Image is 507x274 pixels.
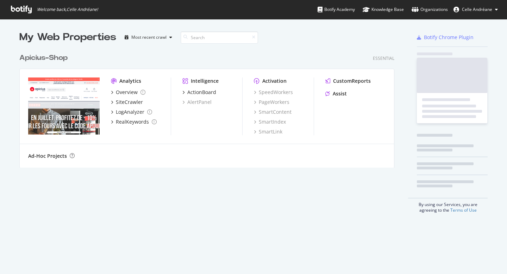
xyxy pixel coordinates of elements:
a: SmartContent [254,108,292,116]
div: Analytics [119,77,141,85]
div: Botify Chrome Plugin [424,34,474,41]
button: Most recent crawl [122,32,175,43]
a: AlertPanel [182,99,212,106]
div: Essential [373,55,394,61]
a: CustomReports [325,77,371,85]
div: grid [19,44,400,168]
a: Apicius-Shop [19,53,70,63]
div: ActionBoard [187,89,216,96]
span: Celle Andréane [462,6,492,12]
a: Assist [325,90,347,97]
div: Apicius-Shop [19,53,68,63]
img: apicius-shop.com [28,77,100,135]
button: Celle Andréane [448,4,503,15]
input: Search [181,31,258,44]
div: Intelligence [191,77,219,85]
a: LogAnalyzer [111,108,152,116]
div: Most recent crawl [131,35,167,39]
div: Activation [262,77,287,85]
a: Terms of Use [450,207,477,213]
a: RealKeywords [111,118,157,125]
div: Ad-Hoc Projects [28,152,67,160]
div: SiteCrawler [116,99,143,106]
a: Overview [111,89,145,96]
span: Welcome back, Celle Andréane ! [37,7,98,12]
div: RealKeywords [116,118,149,125]
a: Botify Chrome Plugin [417,34,474,41]
div: My Web Properties [19,30,116,44]
div: Organizations [412,6,448,13]
div: By using our Services, you are agreeing to the [408,198,488,213]
a: SiteCrawler [111,99,143,106]
div: Overview [116,89,138,96]
a: SmartIndex [254,118,286,125]
div: Knowledge Base [363,6,404,13]
a: ActionBoard [182,89,216,96]
a: PageWorkers [254,99,289,106]
div: LogAnalyzer [116,108,144,116]
div: Botify Academy [318,6,355,13]
div: CustomReports [333,77,371,85]
a: SpeedWorkers [254,89,293,96]
div: Assist [333,90,347,97]
a: SmartLink [254,128,282,135]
